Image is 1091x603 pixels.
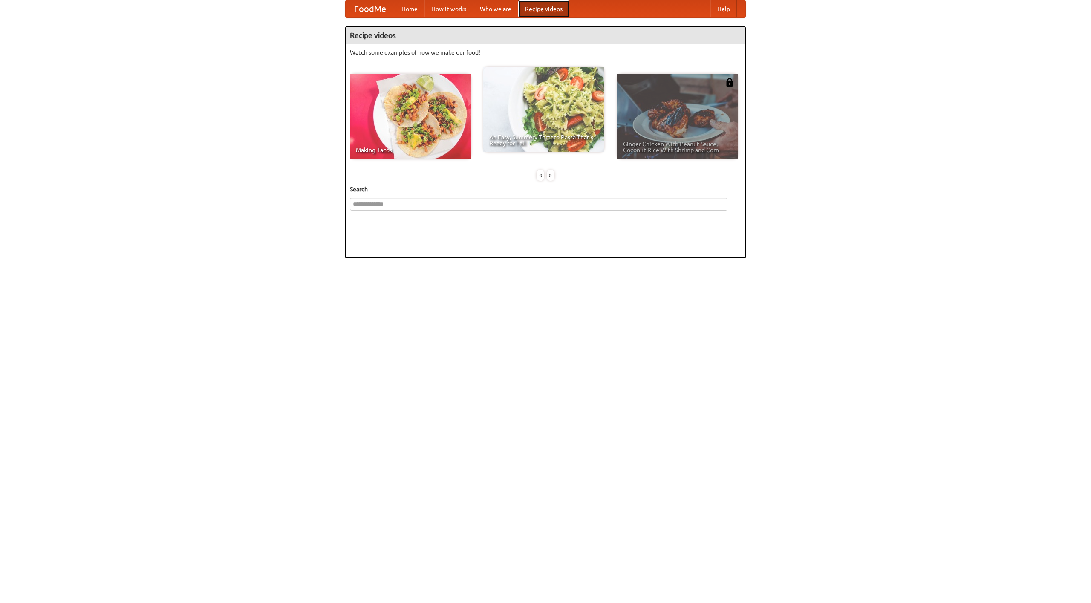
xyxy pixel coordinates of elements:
div: » [547,170,554,181]
a: Who we are [473,0,518,17]
a: Recipe videos [518,0,569,17]
p: Watch some examples of how we make our food! [350,48,741,57]
div: « [537,170,544,181]
h5: Search [350,185,741,193]
a: Making Tacos [350,74,471,159]
h4: Recipe videos [346,27,745,44]
a: How it works [424,0,473,17]
span: An Easy, Summery Tomato Pasta That's Ready for Fall [489,134,598,146]
a: An Easy, Summery Tomato Pasta That's Ready for Fall [483,67,604,152]
a: Home [395,0,424,17]
span: Making Tacos [356,147,465,153]
a: FoodMe [346,0,395,17]
img: 483408.png [725,78,734,87]
a: Help [710,0,737,17]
